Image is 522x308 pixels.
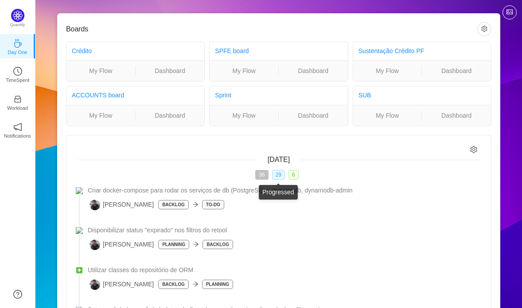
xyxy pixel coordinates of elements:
img: BD [90,200,100,210]
a: My Flow [353,66,422,76]
span: 6 [288,170,299,180]
i: icon: clock-circle [13,67,22,76]
a: icon: inboxWorkload [13,97,22,106]
a: Criar docker-compose para rodar os serviços de db (PostgreSQL), dynamodb, dynamodb-admin [88,186,480,195]
p: Workload [7,104,28,112]
a: My Flow [66,66,135,76]
span: Utilizar classes do repositório de ORM [88,266,193,275]
a: Dashboard [136,111,205,120]
a: SUB [358,92,371,99]
span: Criar docker-compose para rodar os serviços de db (PostgreSQL), dynamodb, dynamodb-admin [88,186,353,195]
a: My Flow [66,111,135,120]
p: Day One [8,48,27,56]
a: My Flow [353,111,422,120]
i: icon: arrow-right [192,201,199,208]
i: icon: setting [470,146,478,154]
a: Crédito [72,47,92,54]
a: Utilizar classes do repositório de ORM [88,266,480,275]
i: icon: inbox [13,95,22,104]
span: 29 [272,170,285,180]
a: ACCOUNTS board [72,92,124,99]
p: Quantify [10,22,25,28]
img: Quantify [11,9,24,22]
i: icon: coffee [13,39,22,48]
p: Notifications [4,132,31,140]
a: Sprint [215,92,231,99]
a: Disponibilizar status "expirado" nos filtros do retool [88,226,480,235]
p: Planning [159,240,189,249]
a: icon: notificationNotifications [13,125,22,134]
span: Disponibilizar status "expirado" nos filtros do retool [88,226,227,235]
p: Backlog [203,240,233,249]
a: My Flow [210,66,278,76]
div: Progressed [259,185,298,200]
span: [PERSON_NAME] [90,279,154,290]
a: Dashboard [279,66,348,76]
p: Planning [203,280,233,289]
span: [PERSON_NAME] [90,200,154,210]
button: icon: picture [503,5,517,19]
h3: Boards [66,25,477,34]
a: icon: clock-circleTimeSpent [13,69,22,78]
i: icon: notification [13,123,22,131]
p: To-Do [203,200,224,209]
span: 36 [255,170,268,180]
a: Sustentação Crédito PF [358,47,425,54]
p: Backlog [159,280,188,289]
span: [DATE] [268,156,290,163]
a: SPFE board [215,47,249,54]
a: Dashboard [136,66,205,76]
i: icon: arrow-right [192,281,199,287]
p: TimeSpent [6,76,30,84]
img: BD [90,279,100,290]
span: [PERSON_NAME] [90,239,154,250]
a: Dashboard [422,66,491,76]
a: My Flow [210,111,278,120]
a: icon: question-circle [13,290,22,299]
img: BD [90,239,100,250]
a: Dashboard [279,111,348,120]
p: Backlog [159,200,188,209]
i: icon: arrow-right [193,241,199,247]
button: icon: setting [477,22,491,36]
a: Dashboard [422,111,491,120]
a: icon: coffeeDay One [13,42,22,50]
